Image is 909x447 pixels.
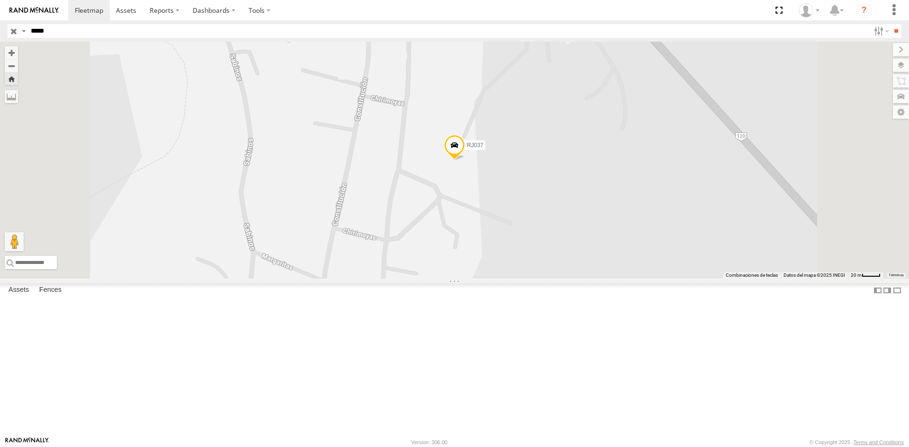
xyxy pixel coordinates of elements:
[795,3,823,18] div: Josue Jimenez
[4,284,34,297] label: Assets
[882,283,892,297] label: Dock Summary Table to the Right
[870,24,891,38] label: Search Filter Options
[848,272,883,279] button: Escala del mapa: 20 m por 36 píxeles
[5,90,18,103] label: Measure
[467,141,483,148] span: RJ037
[20,24,27,38] label: Search Query
[893,105,909,119] label: Map Settings
[810,439,904,445] div: © Copyright 2025 -
[856,3,872,18] i: ?
[5,59,18,72] button: Zoom out
[726,272,778,279] button: Combinaciones de teclas
[889,273,904,277] a: Términos
[5,438,49,447] a: Visit our Website
[854,439,904,445] a: Terms and Conditions
[784,272,845,278] span: Datos del mapa ©2025 INEGI
[892,283,902,297] label: Hide Summary Table
[5,72,18,85] button: Zoom Home
[35,284,66,297] label: Fences
[411,439,447,445] div: Version: 306.00
[5,232,24,251] button: Arrastra al hombrecito al mapa para abrir Street View
[851,272,862,278] span: 20 m
[5,46,18,59] button: Zoom in
[873,283,882,297] label: Dock Summary Table to the Left
[9,7,59,14] img: rand-logo.svg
